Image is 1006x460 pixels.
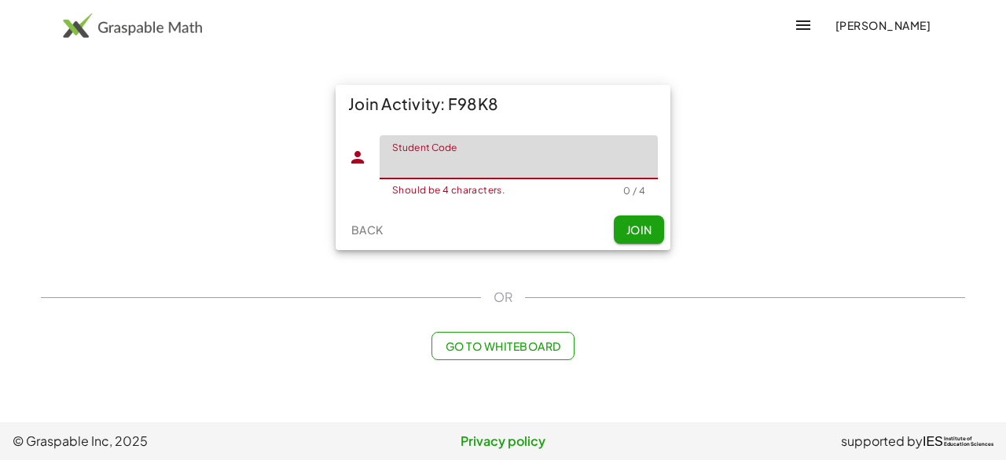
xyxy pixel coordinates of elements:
[445,339,560,353] span: Go to Whiteboard
[835,18,931,32] span: [PERSON_NAME]
[392,186,623,195] div: Should be 4 characters.
[614,215,664,244] button: Join
[626,223,652,237] span: Join
[494,288,512,307] span: OR
[342,215,392,244] button: Back
[623,185,645,197] div: 0 / 4
[340,432,666,451] a: Privacy policy
[923,434,943,449] span: IES
[944,436,993,447] span: Institute of Education Sciences
[336,85,670,123] div: Join Activity: F98K8
[13,432,340,451] span: © Graspable Inc, 2025
[822,11,943,39] button: [PERSON_NAME]
[431,332,574,360] button: Go to Whiteboard
[351,223,383,237] span: Back
[841,432,923,451] span: supported by
[923,432,993,451] a: IESInstitute ofEducation Sciences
